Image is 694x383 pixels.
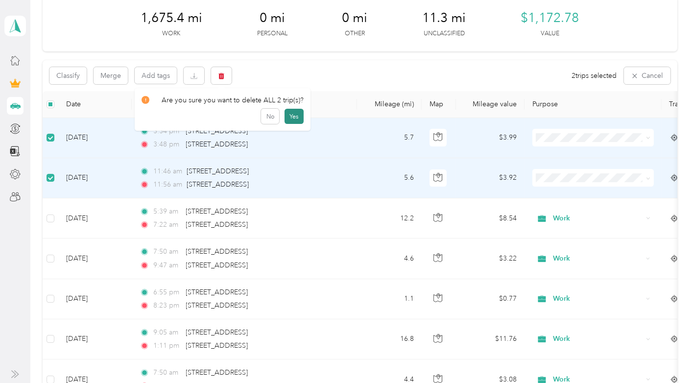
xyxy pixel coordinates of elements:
td: [DATE] [58,158,132,198]
span: 6:55 pm [153,287,181,298]
span: 0 mi [342,10,368,26]
span: [STREET_ADDRESS] [186,220,248,229]
span: [STREET_ADDRESS] [186,207,248,215]
td: 12.2 [357,198,422,239]
td: 1.1 [357,279,422,319]
span: Work [553,253,643,264]
th: Mileage value [456,91,525,118]
span: 3:34 pm [153,126,181,137]
span: 7:50 am [153,246,181,257]
p: Other [345,29,365,38]
span: [STREET_ADDRESS] [186,328,248,336]
p: Unclassified [424,29,465,38]
span: 1:11 pm [153,340,181,351]
td: 5.6 [357,158,422,198]
p: Value [541,29,559,38]
button: Yes [285,109,304,124]
span: [STREET_ADDRESS] [187,180,249,189]
td: $3.99 [456,118,525,158]
span: [STREET_ADDRESS] [186,247,248,256]
th: Locations [132,91,357,118]
td: [DATE] [58,198,132,239]
span: Work [553,334,643,344]
span: [STREET_ADDRESS] [186,341,248,350]
span: 11:46 am [153,166,182,177]
span: 5:39 am [153,206,181,217]
iframe: Everlance-gr Chat Button Frame [639,328,694,383]
span: 8:23 pm [153,300,181,311]
span: [STREET_ADDRESS] [186,140,248,148]
button: Add tags [135,67,177,84]
span: [STREET_ADDRESS] [186,301,248,310]
td: $0.77 [456,279,525,319]
span: 7:22 am [153,219,181,230]
span: Work [553,293,643,304]
th: Map [422,91,456,118]
button: Cancel [624,67,670,84]
td: 5.7 [357,118,422,158]
span: 2 trips selected [572,71,617,81]
span: 3:48 pm [153,139,181,150]
td: [DATE] [58,279,132,319]
td: $8.54 [456,198,525,239]
span: 7:50 am [153,367,181,378]
th: Purpose [525,91,662,118]
th: Mileage (mi) [357,91,422,118]
span: [STREET_ADDRESS] [187,167,249,175]
span: [STREET_ADDRESS] [186,127,248,135]
td: $11.76 [456,319,525,359]
span: [STREET_ADDRESS] [186,368,248,377]
td: 4.6 [357,239,422,279]
td: [DATE] [58,319,132,359]
span: Work [553,213,643,224]
p: Personal [257,29,287,38]
span: 11:56 am [153,179,182,190]
span: 9:47 am [153,260,181,271]
button: Classify [49,67,87,84]
td: [DATE] [58,118,132,158]
td: [DATE] [58,239,132,279]
button: No [261,109,279,124]
span: $1,172.78 [521,10,579,26]
span: 1,675.4 mi [141,10,202,26]
div: Are you sure you want to delete ALL 2 trip(s)? [142,95,304,105]
button: Merge [94,67,128,84]
td: 16.8 [357,319,422,359]
span: 0 mi [260,10,285,26]
span: [STREET_ADDRESS] [186,261,248,269]
span: 11.3 mi [423,10,466,26]
th: Date [58,91,132,118]
td: $3.22 [456,239,525,279]
p: Work [162,29,180,38]
td: $3.92 [456,158,525,198]
span: 9:05 am [153,327,181,338]
span: [STREET_ADDRESS] [186,288,248,296]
